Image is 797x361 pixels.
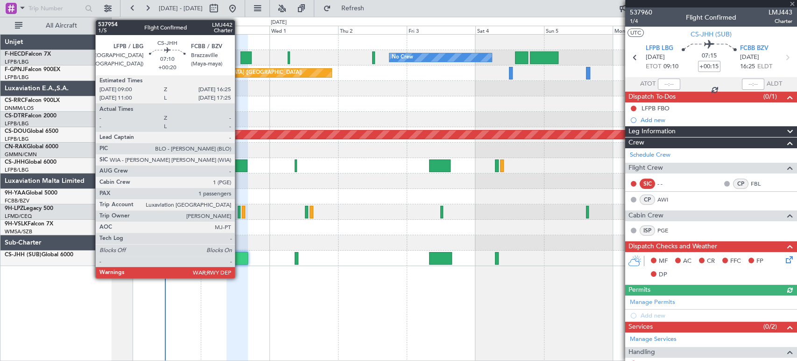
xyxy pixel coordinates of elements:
[769,7,792,17] span: LMJ443
[5,144,27,150] span: CN-RAK
[628,347,655,358] span: Handling
[5,144,58,150] a: CN-RAKGlobal 6000
[319,1,375,16] button: Refresh
[686,13,736,22] div: Flight Confirmed
[5,98,25,103] span: CS-RRC
[5,252,73,258] a: CS-JHH (SUB)Global 6000
[5,213,32,220] a: LFMD/CEQ
[5,190,26,196] span: 9H-YAA
[5,98,60,103] a: CS-RRCFalcon 900LX
[640,179,655,189] div: SIC
[628,29,644,37] button: UTC
[613,26,681,34] div: Mon 6
[756,257,763,266] span: FP
[657,180,678,188] div: - -
[5,159,25,165] span: CS-JHH
[5,129,27,134] span: CS-DOU
[5,190,57,196] a: 9H-YAAGlobal 5000
[733,179,748,189] div: CP
[702,51,717,61] span: 07:15
[407,26,475,34] div: Fri 3
[5,159,56,165] a: CS-JHHGlobal 6000
[628,137,644,148] span: Crew
[5,74,29,81] a: LFPB/LBG
[628,241,717,252] span: Dispatch Checks and Weather
[5,228,32,235] a: WMSA/SZB
[24,22,99,29] span: All Aircraft
[642,104,670,112] div: LFPB FBO
[663,62,678,72] span: 09:10
[740,44,769,53] span: FCBB BZV
[641,116,792,124] div: Add new
[5,105,34,112] a: DNMM/LOS
[630,17,652,25] span: 1/4
[659,257,668,266] span: MF
[392,51,413,65] div: No Crew
[269,26,338,34] div: Wed 1
[630,335,677,344] a: Manage Services
[5,136,29,143] a: LFPB/LBG
[5,221,28,227] span: 9H-VSLK
[338,26,407,34] div: Thu 2
[757,62,772,72] span: ELDT
[5,252,42,258] span: CS-JHH (SUB)
[5,206,23,211] span: 9H-LPZ
[5,67,25,72] span: F-GPNJ
[628,92,676,102] span: Dispatch To-Dos
[159,4,203,13] span: [DATE] - [DATE]
[769,17,792,25] span: Charter
[657,195,678,204] a: AWI
[640,195,655,205] div: CP
[5,151,37,158] a: GMMN/CMN
[691,29,732,39] span: CS-JHH (SUB)
[113,19,129,27] div: [DATE]
[640,79,656,89] span: ATOT
[659,270,667,280] span: DP
[5,67,60,72] a: F-GPNJFalcon 900EX
[763,322,777,332] span: (0/2)
[628,210,663,221] span: Cabin Crew
[683,257,691,266] span: AC
[201,26,269,34] div: Tue 30
[763,92,777,101] span: (0/1)
[640,225,655,236] div: ISP
[10,18,101,33] button: All Aircraft
[271,19,287,27] div: [DATE]
[5,120,29,127] a: LFPB/LBG
[751,180,772,188] a: FBL
[646,44,673,53] span: LFPB LBG
[646,62,661,72] span: ETOT
[657,226,678,235] a: PGE
[5,113,56,119] a: CS-DTRFalcon 2000
[730,257,741,266] span: FFC
[475,26,544,34] div: Sat 4
[5,221,53,227] a: 9H-VSLKFalcon 7X
[155,66,302,80] div: Planned Maint [GEOGRAPHIC_DATA] ([GEOGRAPHIC_DATA])
[5,58,29,65] a: LFPB/LBG
[133,26,201,34] div: Mon 29
[628,322,653,332] span: Services
[707,257,715,266] span: CR
[5,197,29,204] a: FCBB/BZV
[630,151,670,160] a: Schedule Crew
[740,53,759,62] span: [DATE]
[28,1,82,15] input: Trip Number
[628,126,676,137] span: Leg Information
[630,7,652,17] span: 537960
[5,51,51,57] a: F-HECDFalcon 7X
[5,51,25,57] span: F-HECD
[5,129,58,134] a: CS-DOUGlobal 6500
[646,53,665,62] span: [DATE]
[5,113,25,119] span: CS-DTR
[544,26,613,34] div: Sun 5
[767,79,782,89] span: ALDT
[333,5,372,12] span: Refresh
[5,166,29,173] a: LFPB/LBG
[628,163,663,173] span: Flight Crew
[5,206,53,211] a: 9H-LPZLegacy 500
[740,62,755,72] span: 16:25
